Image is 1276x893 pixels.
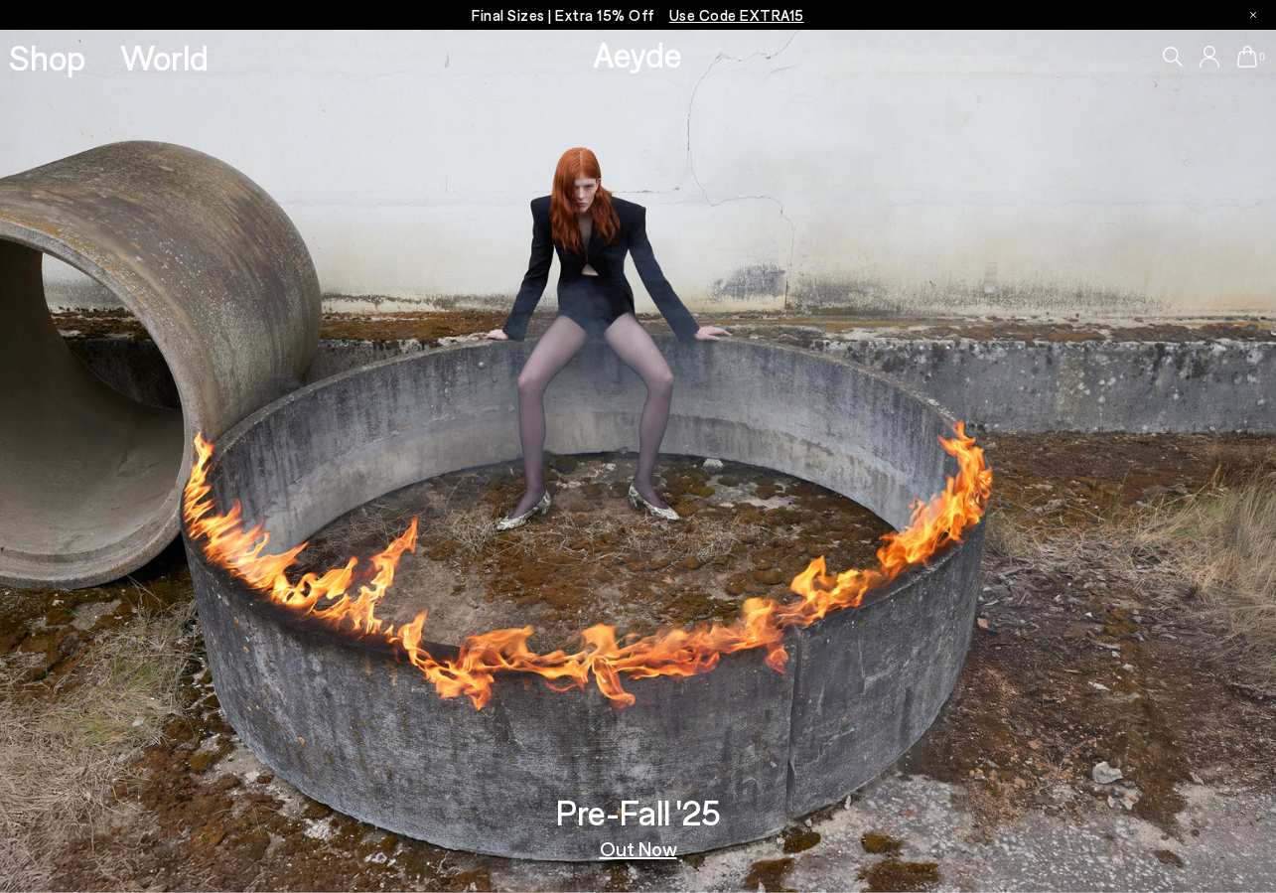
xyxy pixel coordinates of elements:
a: 0 [1237,46,1257,68]
span: Navigate to /collections/ss25-final-sizes [669,6,804,24]
a: Shop [9,40,85,74]
a: World [120,40,209,74]
a: Out Now [600,838,677,858]
p: Final Sizes | Extra 15% Off [472,3,804,28]
span: 0 [1257,52,1267,63]
h3: Pre-Fall '25 [556,795,721,829]
a: Aeyde [593,33,682,74]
